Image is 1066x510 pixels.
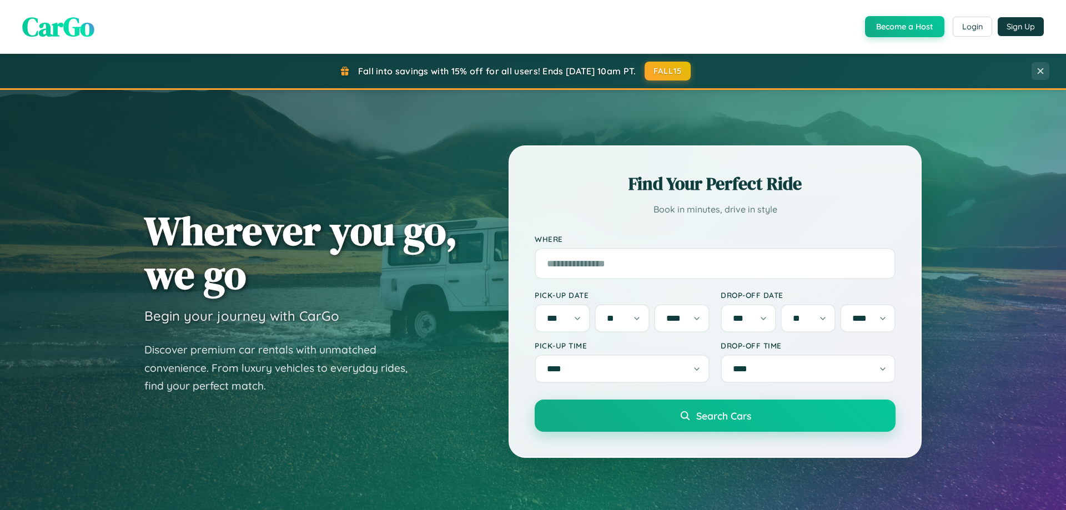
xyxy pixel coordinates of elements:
label: Where [535,234,896,244]
h2: Find Your Perfect Ride [535,171,896,196]
label: Pick-up Date [535,290,710,300]
label: Pick-up Time [535,341,710,350]
span: Search Cars [696,410,751,422]
button: Login [953,17,992,37]
h1: Wherever you go, we go [144,209,457,296]
button: FALL15 [645,62,691,80]
h3: Begin your journey with CarGo [144,307,339,324]
p: Book in minutes, drive in style [535,201,896,218]
span: Fall into savings with 15% off for all users! Ends [DATE] 10am PT. [358,65,636,77]
p: Discover premium car rentals with unmatched convenience. From luxury vehicles to everyday rides, ... [144,341,422,395]
button: Search Cars [535,400,896,432]
button: Become a Host [865,16,944,37]
label: Drop-off Date [721,290,896,300]
label: Drop-off Time [721,341,896,350]
span: CarGo [22,8,94,45]
button: Sign Up [998,17,1044,36]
